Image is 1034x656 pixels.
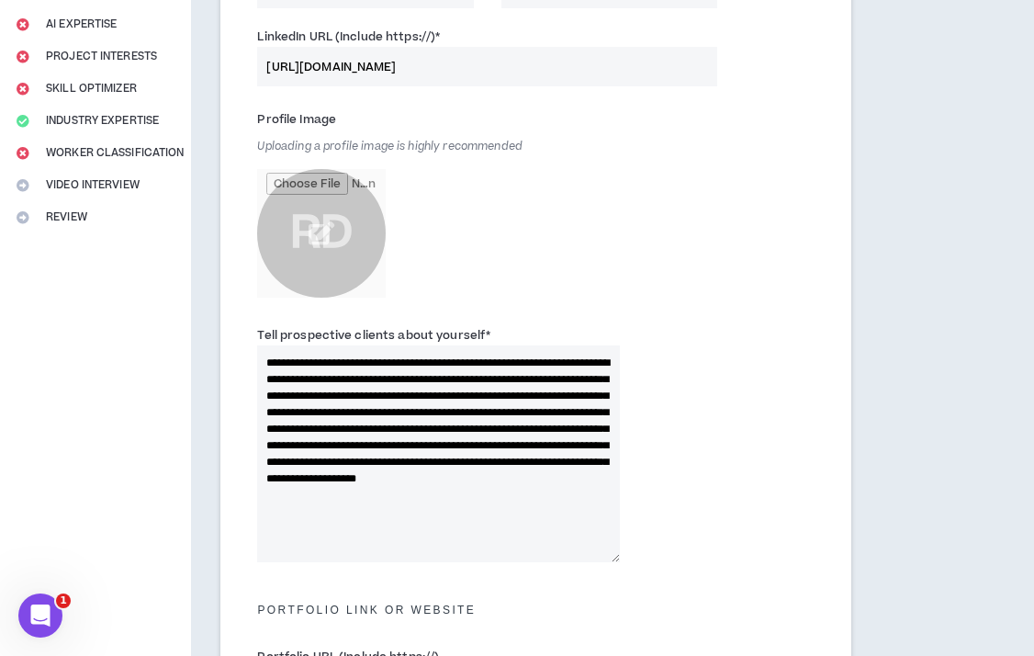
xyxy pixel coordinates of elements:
[257,22,440,51] label: LinkedIn URL (Include https://)
[257,139,523,154] span: Uploading a profile image is highly recommended
[56,594,71,608] span: 1
[243,604,828,616] h5: Portfolio Link or Website
[257,47,717,86] input: LinkedIn URL
[18,594,62,638] iframe: Intercom live chat
[257,105,336,134] label: Profile Image
[257,321,490,350] label: Tell prospective clients about yourself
